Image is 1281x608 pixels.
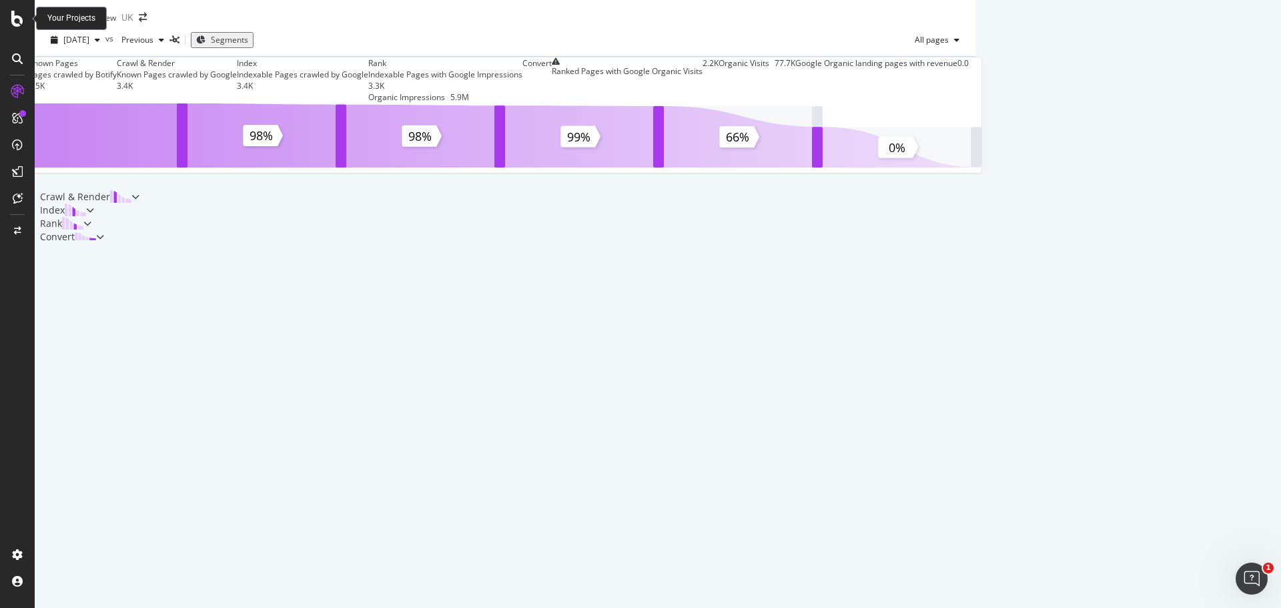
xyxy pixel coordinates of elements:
[105,33,116,44] span: vs
[121,11,133,24] div: UK
[117,57,175,69] div: Crawl & Render
[408,127,432,143] text: 98%
[40,217,62,230] div: Rank
[110,190,131,203] img: block-icon
[63,34,89,45] span: 2025 Sep. 27th
[775,57,795,103] div: 77.7K
[47,13,95,24] div: Your Projects
[957,57,969,103] div: 0.0
[191,32,254,47] button: Segments
[522,57,552,69] div: Convert
[62,217,83,230] img: block-icon
[29,69,117,80] div: Pages crawled by Botify
[795,57,957,69] div: Google Organic landing pages with revenue
[552,65,703,77] div: Ranked Pages with Google Organic Visits
[40,230,75,244] div: Convert
[450,91,469,103] div: 5.9M
[45,29,105,51] button: [DATE]
[703,57,719,103] div: 2.2K
[117,80,237,91] div: 3.4K
[211,34,248,45] span: Segments
[250,127,273,143] text: 98%
[368,69,522,80] div: Indexable Pages with Google Impressions
[368,57,386,69] div: Rank
[368,80,522,91] div: 3.3K
[726,129,749,145] text: 66%
[65,204,86,216] img: block-icon
[368,91,445,103] div: Organic Impressions
[889,139,905,155] text: 0%
[29,80,117,91] div: 3.5K
[40,204,65,217] div: Index
[139,13,147,22] div: arrow-right-arrow-left
[40,190,110,204] div: Crawl & Render
[567,128,590,144] text: 99%
[719,57,769,103] div: Organic Visits
[75,230,96,243] img: block-icon
[116,34,153,45] span: Previous
[909,29,965,51] button: All pages
[1263,563,1274,573] span: 1
[237,69,368,80] div: Indexable Pages crawled by Google
[29,57,78,69] div: Known Pages
[117,69,237,80] div: Known Pages crawled by Google
[237,80,368,91] div: 3.4K
[116,29,169,51] button: Previous
[237,57,257,69] div: Index
[1236,563,1268,595] iframe: Intercom live chat
[909,34,949,45] span: All pages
